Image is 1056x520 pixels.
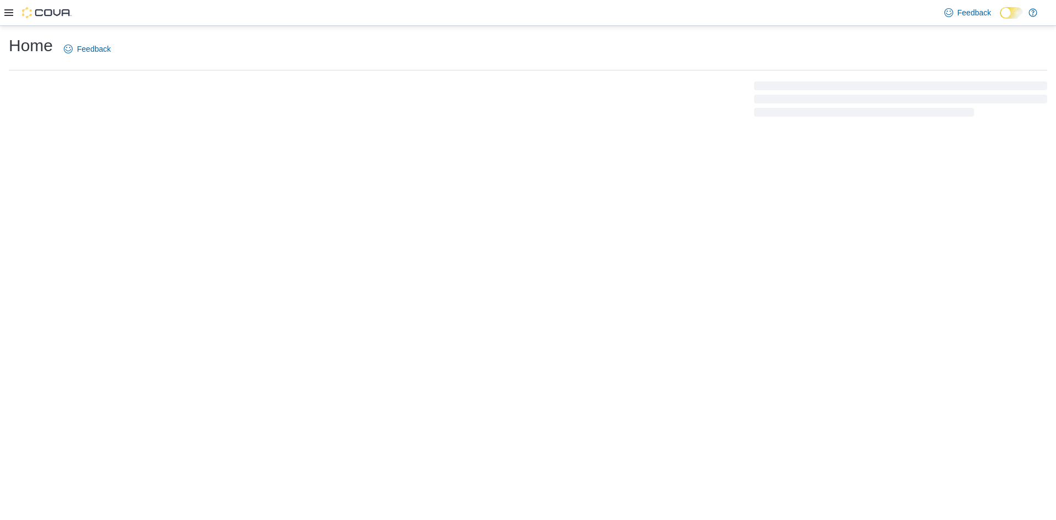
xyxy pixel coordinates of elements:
[940,2,996,24] a: Feedback
[77,43,111,54] span: Feedback
[22,7,71,18] img: Cova
[754,84,1047,119] span: Loading
[9,35,53,57] h1: Home
[59,38,115,60] a: Feedback
[1000,7,1023,19] input: Dark Mode
[958,7,991,18] span: Feedback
